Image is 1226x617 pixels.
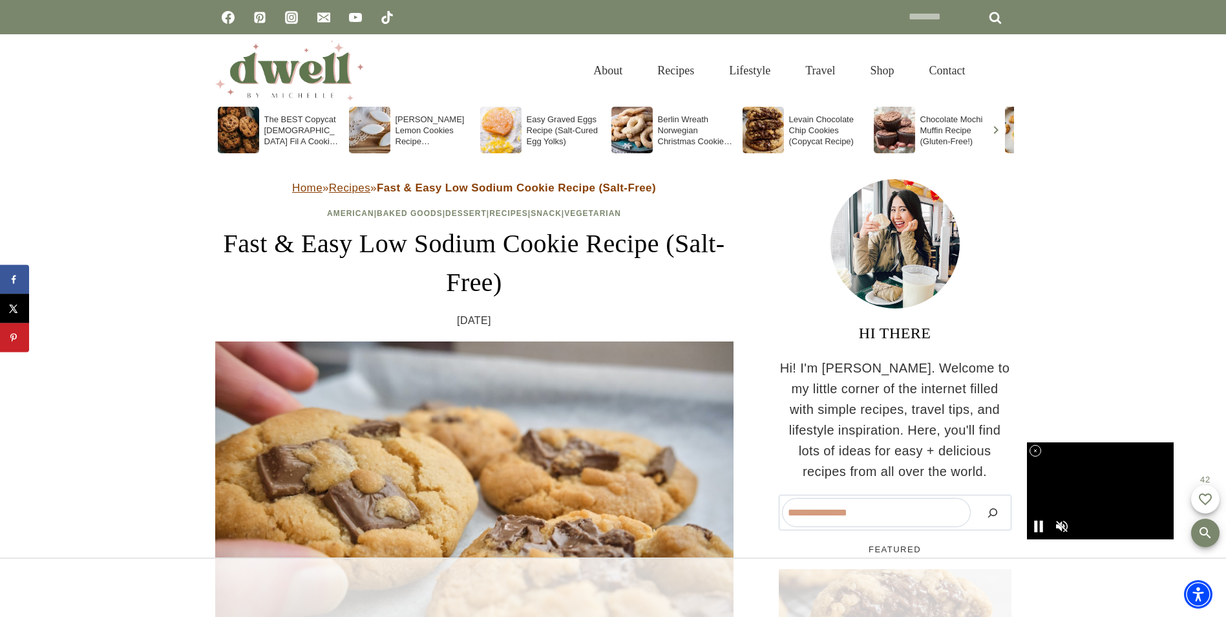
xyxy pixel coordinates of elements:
[712,50,788,92] a: Lifestyle
[292,182,656,194] span: » »
[531,209,562,218] a: Snack
[329,182,370,194] a: Recipes
[327,209,374,218] a: American
[377,182,656,194] strong: Fast & Easy Low Sodium Cookie Recipe (Salt-Free)
[912,50,983,92] a: Contact
[445,209,487,218] a: Dessert
[327,209,621,218] span: | | | | |
[788,50,852,92] a: Travel
[640,50,712,92] a: Recipes
[576,50,640,92] a: About
[1184,580,1212,609] div: Accessibility Menu
[576,50,982,92] nav: Primary Navigation
[374,5,400,30] a: TikTok
[215,5,241,30] a: Facebook
[247,5,273,30] a: Pinterest
[779,358,1011,482] p: Hi! I'm [PERSON_NAME]. Welcome to my little corner of the internet filled with simple recipes, tr...
[279,5,304,30] a: Instagram
[779,543,1011,556] h5: FEATURED
[489,209,528,218] a: Recipes
[215,41,364,100] img: DWELL by michelle
[779,321,1011,345] h3: HI THERE
[292,182,322,194] a: Home
[852,50,911,92] a: Shop
[457,312,491,329] time: [DATE]
[378,559,849,617] iframe: Advertisement
[215,224,734,302] h1: Fast & Easy Low Sodium Cookie Recipe (Salt-Free)
[343,5,368,30] a: YouTube
[564,209,621,218] a: Vegetarian
[311,5,337,30] a: Email
[377,209,443,218] a: Baked Goods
